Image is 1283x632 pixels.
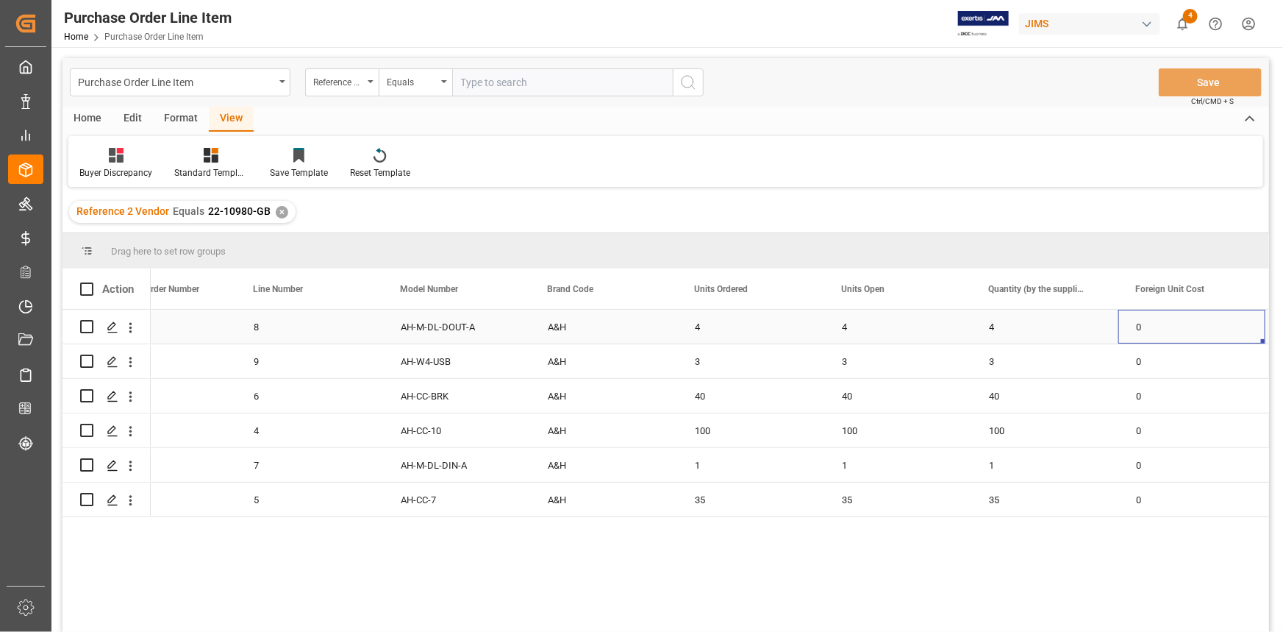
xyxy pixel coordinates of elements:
[62,413,151,448] div: Press SPACE to select this row.
[102,283,134,296] div: Action
[824,379,971,413] div: 40
[379,68,452,96] button: open menu
[62,448,151,483] div: Press SPACE to select this row.
[1019,13,1160,35] div: JIMS
[1191,96,1234,107] span: Ctrl/CMD + S
[400,284,458,294] span: Model Number
[530,344,677,378] div: A&H
[824,483,971,516] div: 35
[452,68,673,96] input: Type to search
[79,166,152,180] div: Buyer Discrepancy
[89,310,236,344] div: 853704
[677,310,824,344] div: 4
[305,68,379,96] button: open menu
[89,344,236,378] div: 853704
[677,483,824,516] div: 35
[62,310,151,344] div: Press SPACE to select this row.
[89,413,236,447] div: 853704
[64,7,232,29] div: Purchase Order Line Item
[824,344,971,378] div: 3
[824,448,971,482] div: 1
[62,344,151,379] div: Press SPACE to select this row.
[236,448,383,482] div: 7
[1118,483,1265,516] div: 0
[78,72,274,90] div: Purchase Order Line Item
[677,344,824,378] div: 3
[313,72,363,89] div: Reference 2 Vendor
[530,379,677,413] div: A&H
[1166,7,1199,40] button: show 4 new notifications
[1135,284,1204,294] span: Foreign Unit Cost
[1159,68,1262,96] button: Save
[383,344,530,378] div: AH-W4-USB
[387,72,437,89] div: Equals
[174,166,248,180] div: Standard Templates
[350,166,410,180] div: Reset Template
[824,413,971,447] div: 100
[153,107,209,132] div: Format
[106,284,199,294] span: Purchase Order Number
[971,448,1118,482] div: 1
[1118,344,1265,378] div: 0
[971,344,1118,378] div: 3
[988,284,1087,294] span: Quantity (by the supplier)
[89,448,236,482] div: 853704
[1118,379,1265,413] div: 0
[383,483,530,516] div: AH-CC-7
[673,68,704,96] button: search button
[383,448,530,482] div: AH-M-DL-DIN-A
[1118,413,1265,447] div: 0
[89,483,236,516] div: 853704
[530,448,677,482] div: A&H
[89,379,236,413] div: 853704
[383,379,530,413] div: AH-CC-BRK
[236,483,383,516] div: 5
[1118,448,1265,482] div: 0
[236,310,383,344] div: 8
[530,483,677,516] div: A&H
[841,284,884,294] span: Units Open
[208,205,271,217] span: 22-10980-GB
[530,310,677,344] div: A&H
[173,205,204,217] span: Equals
[112,107,153,132] div: Edit
[1183,9,1198,24] span: 4
[209,107,254,132] div: View
[236,413,383,447] div: 4
[62,379,151,413] div: Press SPACE to select this row.
[1199,7,1232,40] button: Help Center
[76,205,169,217] span: Reference 2 Vendor
[530,413,677,447] div: A&H
[547,284,593,294] span: Brand Code
[62,107,112,132] div: Home
[971,483,1118,516] div: 35
[236,379,383,413] div: 6
[383,413,530,447] div: AH-CC-10
[677,448,824,482] div: 1
[236,344,383,378] div: 9
[62,483,151,517] div: Press SPACE to select this row.
[971,310,1118,344] div: 4
[958,11,1009,37] img: Exertis%20JAM%20-%20Email%20Logo.jpg_1722504956.jpg
[971,379,1118,413] div: 40
[677,379,824,413] div: 40
[253,284,303,294] span: Line Number
[677,413,824,447] div: 100
[694,284,748,294] span: Units Ordered
[270,166,328,180] div: Save Template
[1019,10,1166,38] button: JIMS
[383,310,530,344] div: AH-M-DL-DOUT-A
[111,246,226,257] span: Drag here to set row groups
[971,413,1118,447] div: 100
[1118,310,1265,344] div: 0
[276,206,288,219] div: ✕
[64,32,88,42] a: Home
[70,68,290,96] button: open menu
[824,310,971,344] div: 4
